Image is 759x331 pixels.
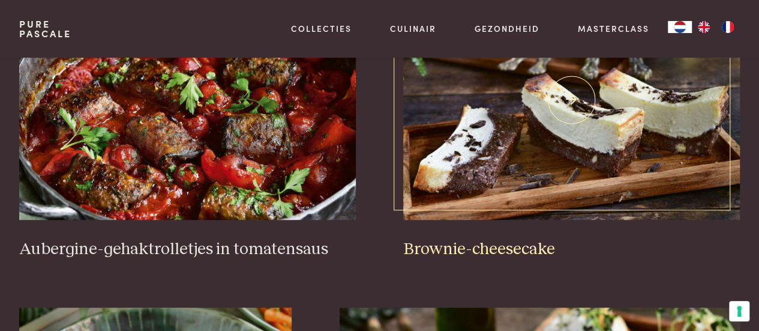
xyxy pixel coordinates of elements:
a: EN [692,21,716,33]
a: NL [668,21,692,33]
a: Collecties [291,22,352,35]
button: Uw voorkeuren voor toestemming voor trackingtechnologieën [729,301,749,321]
a: Culinair [390,22,436,35]
a: Gezondheid [475,22,539,35]
a: FR [716,21,740,33]
div: Language [668,21,692,33]
ul: Language list [692,21,740,33]
h3: Aubergine-gehaktrolletjes in tomatensaus [19,239,356,260]
a: PurePascale [19,19,71,38]
aside: Language selected: Nederlands [668,21,740,33]
a: Masterclass [577,22,649,35]
h3: Brownie-cheesecake [403,239,740,260]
